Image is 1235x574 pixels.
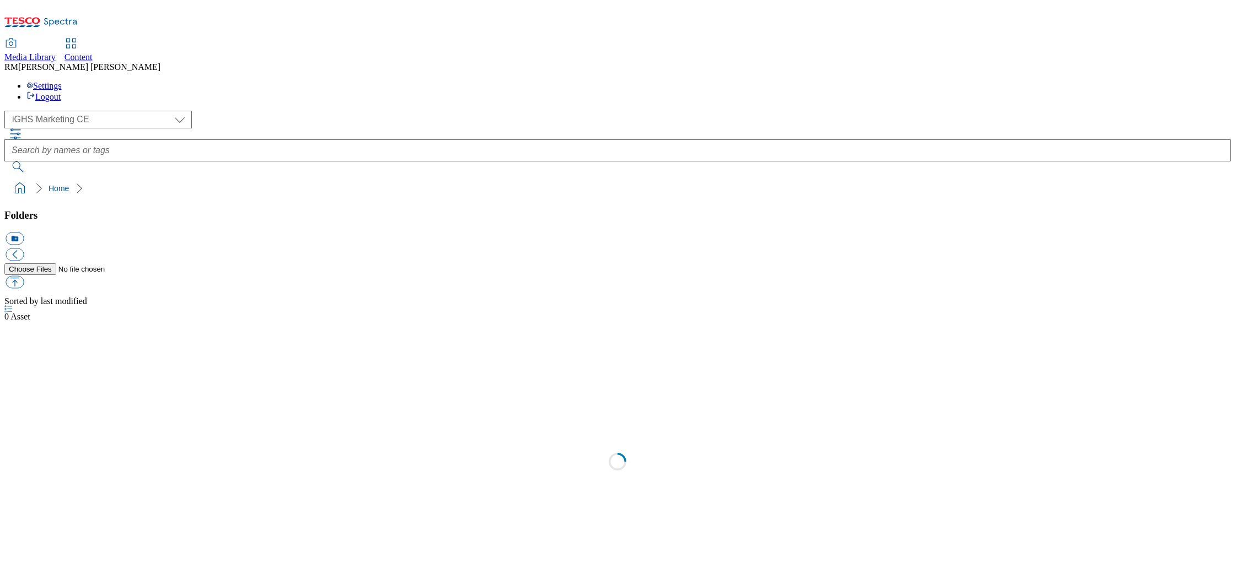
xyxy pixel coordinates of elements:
span: 0 [4,312,10,321]
a: home [11,180,29,197]
span: Content [65,52,93,62]
span: Asset [4,312,30,321]
a: Content [65,39,93,62]
a: Settings [26,81,62,90]
input: Search by names or tags [4,139,1231,161]
span: Media Library [4,52,56,62]
nav: breadcrumb [4,178,1231,199]
h3: Folders [4,209,1231,221]
a: Logout [26,92,61,101]
a: Media Library [4,39,56,62]
span: RM [4,62,18,72]
span: Sorted by last modified [4,296,87,306]
span: [PERSON_NAME] [PERSON_NAME] [18,62,160,72]
a: Home [49,184,69,193]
